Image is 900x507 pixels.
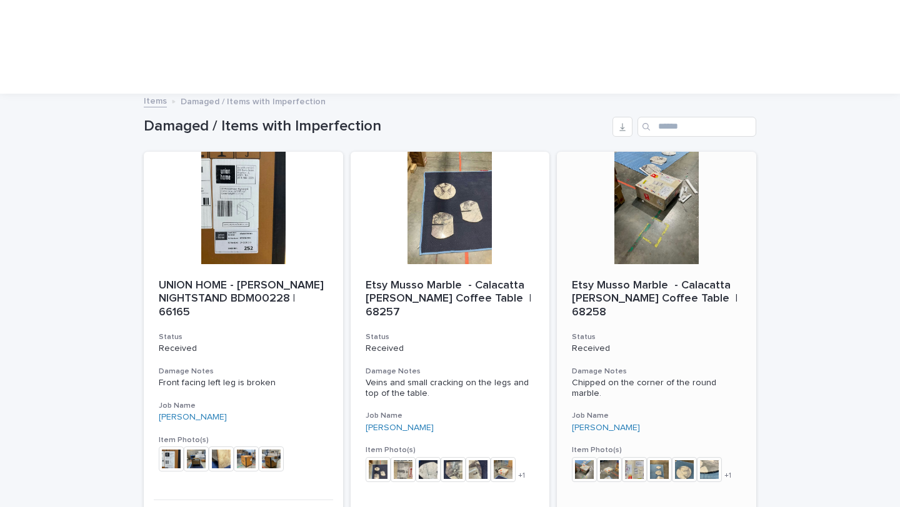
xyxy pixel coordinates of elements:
[572,411,741,421] h3: Job Name
[159,332,328,342] h3: Status
[572,445,741,455] h3: Item Photo(s)
[572,378,741,399] p: Chipped on the corner of the round marble.
[724,472,731,480] span: + 1
[159,412,227,423] a: [PERSON_NAME]
[366,343,535,354] p: Received
[366,378,535,399] p: Veins and small cracking on the legs and top of the table.
[637,117,756,137] input: Search
[572,332,741,342] h3: Status
[366,279,535,320] p: Etsy Musso Marble - Calacatta [PERSON_NAME] Coffee Table | 68257
[366,411,535,421] h3: Job Name
[572,367,741,377] h3: Damage Notes
[144,93,167,107] a: Items
[159,401,328,411] h3: Job Name
[518,472,525,480] span: + 1
[572,423,640,433] a: [PERSON_NAME]
[366,367,535,377] h3: Damage Notes
[366,445,535,455] h3: Item Photo(s)
[366,332,535,342] h3: Status
[572,279,741,320] p: Etsy Musso Marble - Calacatta [PERSON_NAME] Coffee Table | 68258
[366,423,434,433] a: [PERSON_NAME]
[159,279,328,320] p: UNION HOME - [PERSON_NAME] NIGHTSTAND BDM00228 | 66165
[159,343,328,354] p: Received
[159,367,328,377] h3: Damage Notes
[572,343,741,354] p: Received
[159,378,328,388] p: Front facing left leg is broken
[144,117,607,135] h1: Damaged / Items with Imperfection
[159,435,328,445] h3: Item Photo(s)
[181,94,326,107] p: Damaged / Items with Imperfection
